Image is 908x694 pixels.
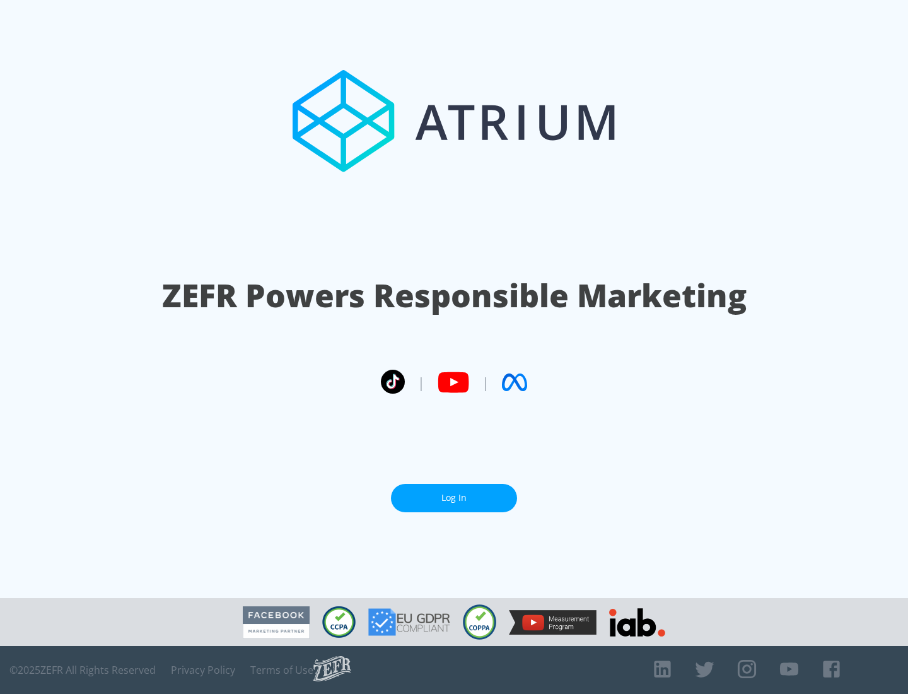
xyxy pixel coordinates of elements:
img: YouTube Measurement Program [509,610,597,635]
img: GDPR Compliant [368,608,450,636]
a: Privacy Policy [171,664,235,676]
span: © 2025 ZEFR All Rights Reserved [9,664,156,676]
img: Facebook Marketing Partner [243,606,310,638]
img: COPPA Compliant [463,604,496,640]
a: Terms of Use [250,664,313,676]
h1: ZEFR Powers Responsible Marketing [162,274,747,317]
span: | [417,373,425,392]
a: Log In [391,484,517,512]
img: CCPA Compliant [322,606,356,638]
img: IAB [609,608,665,637]
span: | [482,373,489,392]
